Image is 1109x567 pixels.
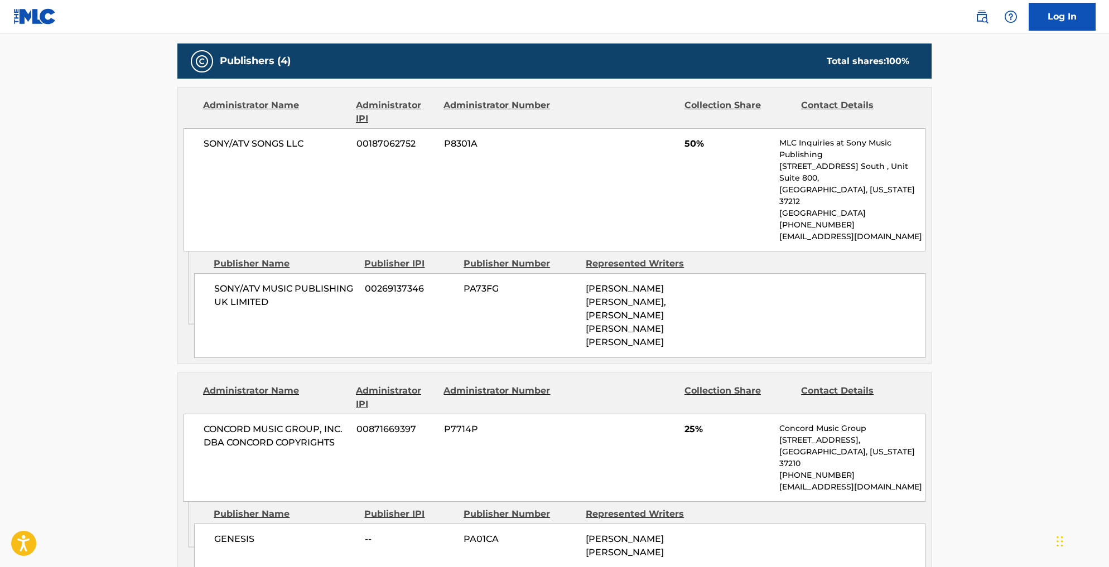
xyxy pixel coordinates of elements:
p: Concord Music Group [779,423,925,434]
p: MLC Inquiries at Sony Music Publishing [779,137,925,161]
p: [GEOGRAPHIC_DATA], [US_STATE] 37212 [779,184,925,207]
p: [EMAIL_ADDRESS][DOMAIN_NAME] [779,231,925,243]
p: [GEOGRAPHIC_DATA] [779,207,925,219]
div: Administrator IPI [356,384,435,411]
div: Administrator Name [203,99,348,125]
div: Contact Details [801,99,909,125]
p: [STREET_ADDRESS], [779,434,925,446]
iframe: Chat Widget [1053,513,1109,567]
p: [PHONE_NUMBER] [779,219,925,231]
div: Collection Share [684,99,793,125]
p: [PHONE_NUMBER] [779,469,925,481]
span: P8301A [444,137,552,151]
a: Public Search [971,6,993,28]
img: help [1004,10,1018,23]
span: [PERSON_NAME] [PERSON_NAME], [PERSON_NAME] [PERSON_NAME] [PERSON_NAME] [586,283,666,347]
div: Publisher Number [464,257,577,270]
span: P7714P [444,423,552,436]
div: Represented Writers [586,257,700,270]
span: -- [365,532,455,546]
img: search [975,10,989,23]
div: Publisher IPI [364,507,455,521]
img: Publishers [195,55,209,68]
div: Collection Share [684,384,793,411]
span: SONY/ATV SONGS LLC [204,137,348,151]
span: CONCORD MUSIC GROUP, INC. DBA CONCORD COPYRIGHTS [204,423,348,449]
div: Drag [1057,525,1063,558]
div: Administrator Number [443,384,552,411]
span: 100 % [886,56,909,66]
span: 00187062752 [356,137,436,151]
div: Administrator IPI [356,99,435,125]
span: 50% [684,137,771,151]
div: Publisher IPI [364,257,455,270]
span: PA73FG [464,282,577,295]
div: Publisher Name [214,257,356,270]
div: Contact Details [801,384,909,411]
p: [STREET_ADDRESS] South , Unit Suite 800, [779,161,925,184]
span: SONY/ATV MUSIC PUBLISHING UK LIMITED [214,282,356,309]
span: 00871669397 [356,423,436,436]
div: Represented Writers [586,507,700,521]
h5: Publishers (4) [220,55,291,67]
div: Help [1000,6,1022,28]
span: 25% [684,423,771,436]
p: [GEOGRAPHIC_DATA], [US_STATE] 37210 [779,446,925,469]
div: Publisher Name [214,507,356,521]
span: 00269137346 [365,282,455,295]
p: [EMAIL_ADDRESS][DOMAIN_NAME] [779,481,925,493]
a: Log In [1029,3,1096,31]
div: Publisher Number [464,507,577,521]
div: Administrator Number [443,99,552,125]
span: GENESIS [214,532,356,546]
span: [PERSON_NAME] [PERSON_NAME] [586,534,664,558]
div: Administrator Name [203,384,348,411]
span: PA01CA [464,532,577,546]
img: MLC Logo [13,8,56,25]
div: Total shares: [827,55,909,68]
